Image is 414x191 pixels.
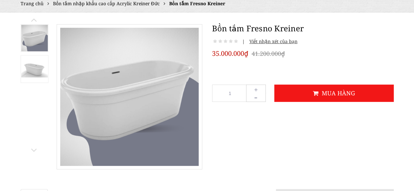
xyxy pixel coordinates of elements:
[21,25,48,51] img: Bồn tắm Fresno Kreiner
[169,0,225,7] span: Bồn tắm Fresno Kreiner
[252,50,285,57] del: 41.200.000₫
[274,85,394,102] button: Mua hàng
[234,39,238,44] i: Not rated yet!
[21,0,44,7] a: Trang chủ
[21,61,48,77] img: Bồn tắm Fresno Kreiner
[212,23,394,34] h1: Bồn tắm Fresno Kreiner
[212,38,239,45] div: Not rated yet!
[213,39,217,44] i: Not rated yet!
[53,0,160,7] a: Bồn tắm nhập khẩu cao cấp Acrylic Kreiner Đức
[224,39,227,44] i: Not rated yet!
[218,39,222,44] i: Not rated yet!
[212,49,248,58] span: 35.000.000₫
[229,39,233,44] i: Not rated yet!
[246,38,297,44] span: Viết nhận xét của bạn
[242,38,245,44] span: |
[246,92,266,102] button: -
[246,85,266,94] button: +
